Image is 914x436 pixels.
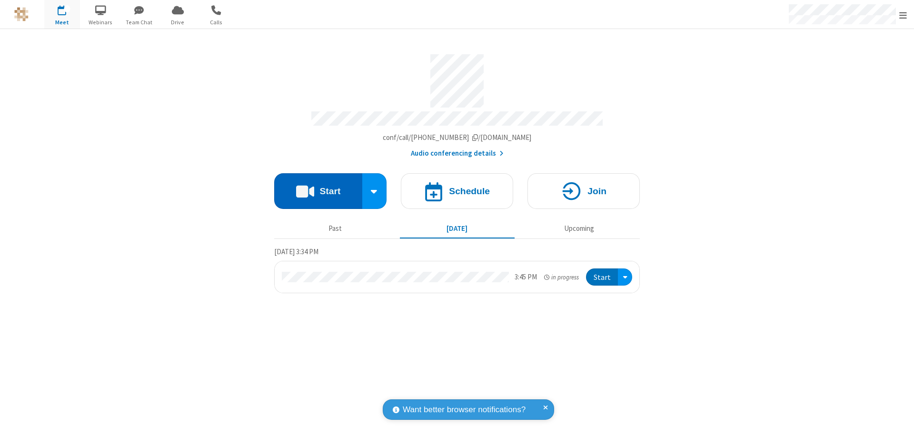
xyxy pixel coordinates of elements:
[64,5,70,12] div: 1
[14,7,29,21] img: QA Selenium DO NOT DELETE OR CHANGE
[83,18,119,27] span: Webinars
[274,47,640,159] section: Account details
[403,404,526,416] span: Want better browser notifications?
[319,187,340,196] h4: Start
[160,18,196,27] span: Drive
[522,219,636,238] button: Upcoming
[278,219,393,238] button: Past
[890,411,907,429] iframe: Chat
[544,273,579,282] em: in progress
[587,187,606,196] h4: Join
[199,18,234,27] span: Calls
[411,148,504,159] button: Audio conferencing details
[401,173,513,209] button: Schedule
[527,173,640,209] button: Join
[362,173,387,209] div: Start conference options
[274,246,640,294] section: Today's Meetings
[400,219,515,238] button: [DATE]
[586,268,618,286] button: Start
[618,268,632,286] div: Open menu
[383,132,532,143] button: Copy my meeting room linkCopy my meeting room link
[274,173,362,209] button: Start
[515,272,537,283] div: 3:45 PM
[383,133,532,142] span: Copy my meeting room link
[274,247,318,256] span: [DATE] 3:34 PM
[44,18,80,27] span: Meet
[449,187,490,196] h4: Schedule
[121,18,157,27] span: Team Chat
